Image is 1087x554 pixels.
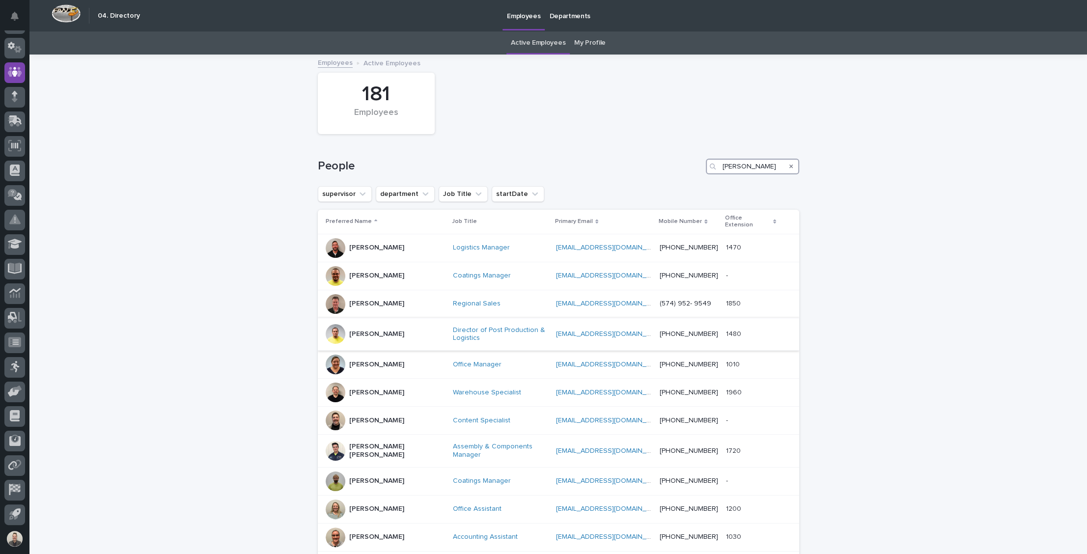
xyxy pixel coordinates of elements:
p: Job Title [452,216,477,227]
tr: [PERSON_NAME]Office Manager [EMAIL_ADDRESS][DOMAIN_NAME] [PHONE_NUMBER]10101010 [318,351,799,379]
p: [PERSON_NAME] [PERSON_NAME] [349,443,445,459]
a: Active Employees [511,31,565,55]
p: [PERSON_NAME] [349,272,404,280]
a: [EMAIL_ADDRESS][DOMAIN_NAME] [556,533,667,540]
p: - [726,475,730,485]
p: 1480 [726,328,743,338]
p: [PERSON_NAME] [349,505,404,513]
p: Primary Email [555,216,593,227]
button: Notifications [4,6,25,27]
p: 1030 [726,531,743,541]
a: [PHONE_NUMBER] [660,417,718,424]
input: Search [706,159,799,174]
a: [EMAIL_ADDRESS][DOMAIN_NAME] [556,331,667,337]
tr: [PERSON_NAME] [PERSON_NAME]Assembly & Components Manager [EMAIL_ADDRESS][DOMAIN_NAME] [PHONE_NUMB... [318,435,799,468]
a: [EMAIL_ADDRESS][DOMAIN_NAME] [556,361,667,368]
a: [EMAIL_ADDRESS][DOMAIN_NAME] [556,300,667,307]
img: Workspace Logo [52,4,81,23]
a: [PHONE_NUMBER] [660,505,718,512]
p: - [726,415,730,425]
tr: [PERSON_NAME]Director of Post Production & Logistics [EMAIL_ADDRESS][DOMAIN_NAME] [PHONE_NUMBER]1... [318,318,799,351]
a: [PHONE_NUMBER] [660,447,718,454]
p: [PERSON_NAME] [349,330,404,338]
p: [PERSON_NAME] [349,360,404,369]
p: Mobile Number [659,216,702,227]
a: Office Manager [453,360,502,369]
tr: [PERSON_NAME]Logistics Manager [EMAIL_ADDRESS][DOMAIN_NAME] [PHONE_NUMBER]14701470 [318,234,799,262]
p: Active Employees [363,57,420,68]
a: (574) 952- 9549 [660,300,711,307]
a: Assembly & Components Manager [453,443,548,459]
a: Office Assistant [453,505,502,513]
a: [EMAIL_ADDRESS][DOMAIN_NAME] [556,505,667,512]
a: [EMAIL_ADDRESS][DOMAIN_NAME] [556,389,667,396]
p: [PERSON_NAME] [349,244,404,252]
a: Director of Post Production & Logistics [453,326,548,343]
button: startDate [492,186,544,202]
a: [PHONE_NUMBER] [660,477,718,484]
button: department [376,186,435,202]
a: Regional Sales [453,300,501,308]
a: Accounting Assistant [453,533,518,541]
a: Logistics Manager [453,244,510,252]
tr: [PERSON_NAME]Content Specialist [EMAIL_ADDRESS][DOMAIN_NAME] [PHONE_NUMBER]-- [318,407,799,435]
p: [PERSON_NAME] [349,416,404,425]
button: users-avatar [4,528,25,549]
div: 181 [334,82,418,107]
p: 1850 [726,298,743,308]
a: [PHONE_NUMBER] [660,389,718,396]
tr: [PERSON_NAME]Regional Sales [EMAIL_ADDRESS][DOMAIN_NAME] (574) 952- 954918501850 [318,290,799,318]
div: Notifications [12,12,25,28]
a: [PHONE_NUMBER] [660,331,718,337]
p: Preferred Name [326,216,372,227]
a: [PHONE_NUMBER] [660,244,718,251]
a: [EMAIL_ADDRESS][DOMAIN_NAME] [556,272,667,279]
a: [PHONE_NUMBER] [660,272,718,279]
tr: [PERSON_NAME]Office Assistant [EMAIL_ADDRESS][DOMAIN_NAME] [PHONE_NUMBER]12001200 [318,495,799,523]
a: [EMAIL_ADDRESS][DOMAIN_NAME] [556,447,667,454]
a: Coatings Manager [453,477,511,485]
tr: [PERSON_NAME]Coatings Manager [EMAIL_ADDRESS][DOMAIN_NAME] [PHONE_NUMBER]-- [318,262,799,290]
p: [PERSON_NAME] [349,300,404,308]
a: My Profile [574,31,606,55]
p: [PERSON_NAME] [349,388,404,397]
a: Employees [318,56,353,68]
h1: People [318,159,702,173]
a: [PHONE_NUMBER] [660,533,718,540]
p: 1010 [726,359,742,369]
button: Job Title [439,186,488,202]
p: - [726,270,730,280]
tr: [PERSON_NAME]Warehouse Specialist [EMAIL_ADDRESS][DOMAIN_NAME] [PHONE_NUMBER]19601960 [318,379,799,407]
a: [PHONE_NUMBER] [660,361,718,368]
a: [EMAIL_ADDRESS][DOMAIN_NAME] [556,244,667,251]
tr: [PERSON_NAME]Accounting Assistant [EMAIL_ADDRESS][DOMAIN_NAME] [PHONE_NUMBER]10301030 [318,523,799,551]
a: [EMAIL_ADDRESS][DOMAIN_NAME] [556,477,667,484]
p: [PERSON_NAME] [349,477,404,485]
tr: [PERSON_NAME]Coatings Manager [EMAIL_ADDRESS][DOMAIN_NAME] [PHONE_NUMBER]-- [318,467,799,495]
p: 1960 [726,387,744,397]
p: 1720 [726,445,743,455]
p: 1200 [726,503,743,513]
h2: 04. Directory [98,12,140,20]
div: Employees [334,108,418,128]
a: [EMAIL_ADDRESS][DOMAIN_NAME] [556,417,667,424]
p: Office Extension [725,213,771,231]
a: Warehouse Specialist [453,388,521,397]
a: Content Specialist [453,416,510,425]
a: Coatings Manager [453,272,511,280]
p: [PERSON_NAME] [349,533,404,541]
button: supervisor [318,186,372,202]
p: 1470 [726,242,743,252]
